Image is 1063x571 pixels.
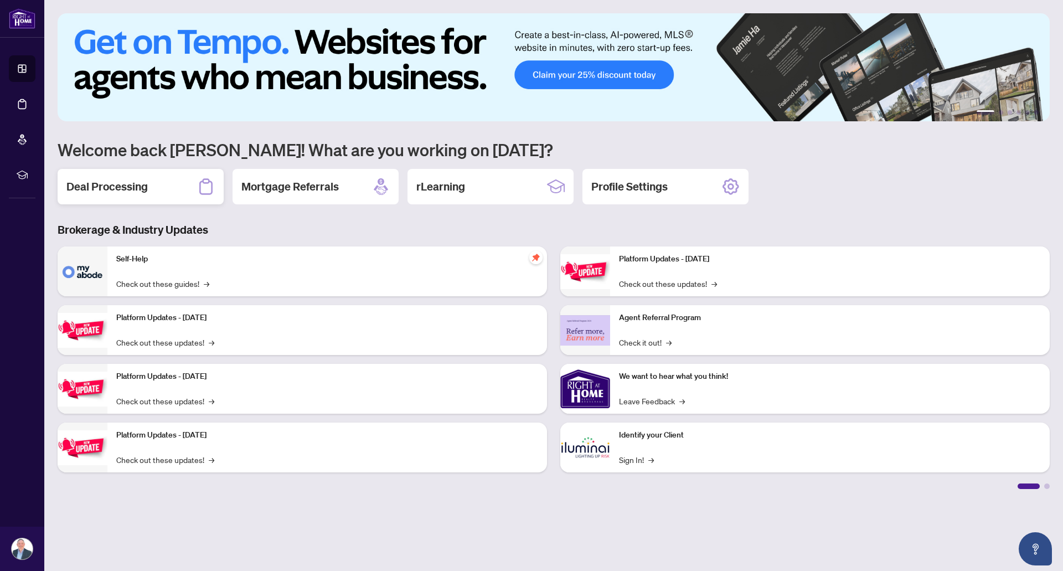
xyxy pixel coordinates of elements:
[591,179,668,194] h2: Profile Settings
[619,277,717,290] a: Check out these updates!→
[116,429,538,441] p: Platform Updates - [DATE]
[12,538,33,559] img: Profile Icon
[116,253,538,265] p: Self-Help
[666,336,672,348] span: →
[648,454,654,466] span: →
[529,251,543,264] span: pushpin
[1008,110,1012,115] button: 3
[619,395,685,407] a: Leave Feedback→
[116,371,538,383] p: Platform Updates - [DATE]
[619,429,1041,441] p: Identify your Client
[58,430,107,465] img: Platform Updates - July 8, 2025
[560,364,610,414] img: We want to hear what you think!
[58,13,1050,121] img: Slide 0
[416,179,465,194] h2: rLearning
[619,253,1041,265] p: Platform Updates - [DATE]
[204,277,209,290] span: →
[711,277,717,290] span: →
[58,222,1050,238] h3: Brokerage & Industry Updates
[560,423,610,472] img: Identify your Client
[1019,532,1052,565] button: Open asap
[58,372,107,407] img: Platform Updates - July 21, 2025
[1034,110,1039,115] button: 6
[9,8,35,29] img: logo
[58,313,107,348] img: Platform Updates - September 16, 2025
[116,277,209,290] a: Check out these guides!→
[58,246,107,296] img: Self-Help
[619,336,672,348] a: Check it out!→
[999,110,1003,115] button: 2
[619,454,654,466] a: Sign In!→
[116,454,214,466] a: Check out these updates!→
[116,395,214,407] a: Check out these updates!→
[66,179,148,194] h2: Deal Processing
[679,395,685,407] span: →
[209,454,214,466] span: →
[560,254,610,289] img: Platform Updates - June 23, 2025
[560,315,610,346] img: Agent Referral Program
[116,336,214,348] a: Check out these updates!→
[209,336,214,348] span: →
[209,395,214,407] span: →
[619,312,1041,324] p: Agent Referral Program
[1025,110,1030,115] button: 5
[619,371,1041,383] p: We want to hear what you think!
[58,139,1050,160] h1: Welcome back [PERSON_NAME]! What are you working on [DATE]?
[977,110,994,115] button: 1
[1016,110,1021,115] button: 4
[116,312,538,324] p: Platform Updates - [DATE]
[241,179,339,194] h2: Mortgage Referrals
